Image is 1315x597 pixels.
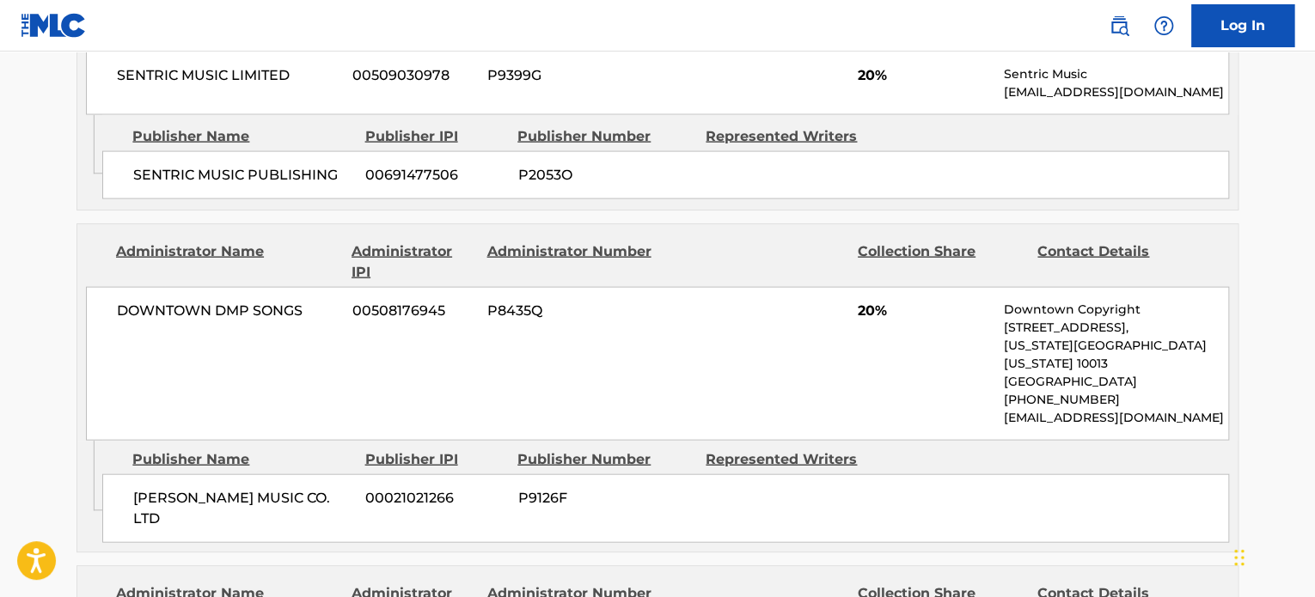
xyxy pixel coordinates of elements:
div: Publisher Number [517,449,693,470]
div: Drag [1234,532,1245,583]
p: [GEOGRAPHIC_DATA] [1004,373,1228,391]
div: Help [1147,9,1181,43]
p: Sentric Music [1004,65,1228,83]
iframe: Chat Widget [1229,515,1315,597]
span: [PERSON_NAME] MUSIC CO. LTD [133,488,352,529]
span: SENTRIC MUSIC PUBLISHING [133,165,352,186]
img: MLC Logo [21,13,87,38]
p: [STREET_ADDRESS], [1004,319,1228,337]
span: 20% [858,65,991,86]
a: Log In [1191,4,1294,47]
p: [PHONE_NUMBER] [1004,391,1228,409]
span: 00021021266 [365,488,505,509]
div: Publisher Name [132,449,352,470]
img: help [1153,15,1174,36]
span: 00509030978 [352,65,474,86]
p: Downtown Copyright [1004,301,1228,319]
span: P8435Q [487,301,654,321]
div: Publisher IPI [364,126,505,147]
p: [EMAIL_ADDRESS][DOMAIN_NAME] [1004,83,1228,101]
div: Publisher Number [517,126,693,147]
span: P9399G [487,65,654,86]
span: P2053O [517,165,693,186]
span: SENTRIC MUSIC LIMITED [117,65,339,86]
div: Administrator IPI [352,241,474,283]
div: Administrator Number [486,241,653,283]
p: [EMAIL_ADDRESS][DOMAIN_NAME] [1004,409,1228,427]
div: Represented Writers [706,449,881,470]
p: [US_STATE][GEOGRAPHIC_DATA][US_STATE] 10013 [1004,337,1228,373]
img: search [1109,15,1129,36]
div: Publisher IPI [364,449,505,470]
div: Collection Share [858,241,1024,283]
span: P9126F [517,488,693,509]
span: DOWNTOWN DMP SONGS [117,301,339,321]
div: Publisher Name [132,126,352,147]
span: 00691477506 [365,165,505,186]
div: Administrator Name [116,241,339,283]
div: Contact Details [1037,241,1204,283]
span: 20% [858,301,991,321]
div: Represented Writers [706,126,881,147]
a: Public Search [1102,9,1136,43]
span: 00508176945 [352,301,474,321]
